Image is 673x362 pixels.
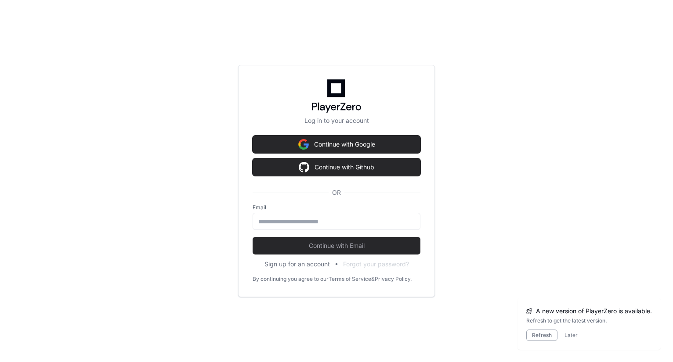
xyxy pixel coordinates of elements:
[564,332,578,339] button: Later
[253,237,420,254] button: Continue with Email
[329,188,344,197] span: OR
[264,260,330,269] button: Sign up for an account
[526,330,557,341] button: Refresh
[299,158,309,176] img: Sign in with google
[253,158,420,176] button: Continue with Github
[253,241,420,250] span: Continue with Email
[536,307,652,315] span: A new version of PlayerZero is available.
[526,317,652,324] div: Refresh to get the latest version.
[253,116,420,125] p: Log in to your account
[298,136,309,153] img: Sign in with google
[329,276,371,283] a: Terms of Service
[253,276,329,283] div: By continuing you agree to our
[371,276,375,283] div: &
[253,204,420,211] label: Email
[343,260,409,269] button: Forgot your password?
[375,276,412,283] a: Privacy Policy.
[253,136,420,153] button: Continue with Google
